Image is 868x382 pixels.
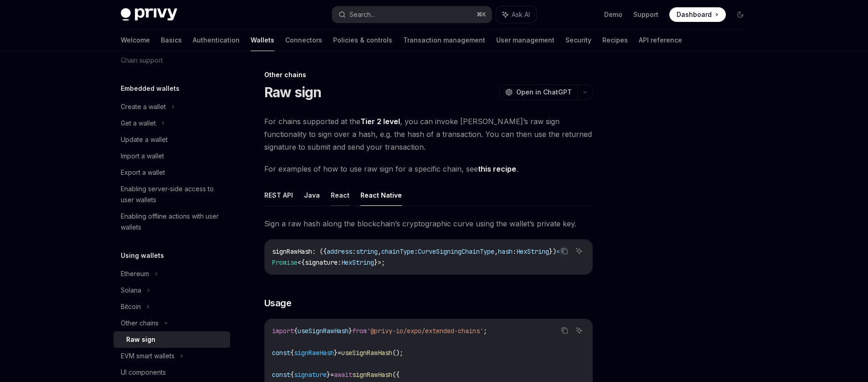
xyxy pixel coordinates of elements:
div: Other chains [121,318,159,329]
div: Import a wallet [121,151,164,162]
span: : ({ [312,247,327,256]
button: React Native [360,184,402,206]
span: Ask AI [512,10,530,19]
span: { [290,371,294,379]
span: { [301,258,305,267]
div: Export a wallet [121,167,165,178]
a: Dashboard [669,7,726,22]
span: chainType [381,247,414,256]
span: { [294,327,298,335]
a: API reference [639,29,682,51]
span: (); [392,349,403,357]
button: Ask AI [573,324,585,336]
span: '@privy-io/expo/extended-chains' [367,327,483,335]
div: Enabling server-side access to user wallets [121,183,225,205]
div: Solana [121,285,141,296]
span: < [298,258,301,267]
span: from [352,327,367,335]
span: signRawHash [294,349,334,357]
a: Tier 2 level [360,117,400,126]
a: this recipe [478,164,516,174]
span: } [334,349,338,357]
div: Update a wallet [121,134,168,145]
a: Welcome [121,29,150,51]
a: Support [633,10,658,19]
span: HexString [341,258,374,267]
span: signRawHash [272,247,312,256]
button: Java [304,184,320,206]
button: Open in ChatGPT [499,84,577,100]
div: Raw sign [126,334,155,345]
button: Ask AI [496,6,536,23]
span: const [272,371,290,379]
span: useSignRawHash [341,349,392,357]
span: For examples of how to use raw sign for a specific chain, see . [264,162,593,175]
span: } [374,258,378,267]
button: Search...⌘K [332,6,492,23]
a: Update a wallet [113,131,230,148]
span: : [414,247,418,256]
div: Ethereum [121,268,149,279]
span: } [349,327,352,335]
span: Promise [272,258,298,267]
span: { [290,349,294,357]
span: hash [498,247,513,256]
span: ; [381,258,385,267]
span: signRawHash [352,371,392,379]
div: EVM smart wallets [121,351,175,361]
a: Import a wallet [113,148,230,164]
a: Authentication [193,29,240,51]
a: Enabling offline actions with user wallets [113,208,230,235]
button: REST API [264,184,293,206]
span: => [556,247,564,256]
span: string [356,247,378,256]
img: dark logo [121,8,177,21]
span: Usage [264,297,292,309]
a: Transaction management [403,29,485,51]
div: Search... [349,9,375,20]
span: address [327,247,352,256]
button: React [331,184,349,206]
div: Bitcoin [121,301,141,312]
div: Get a wallet [121,118,156,129]
span: } [327,371,330,379]
a: Raw sign [113,331,230,348]
span: HexString [516,247,549,256]
a: Wallets [251,29,274,51]
span: ; [483,327,487,335]
div: UI components [121,367,166,378]
span: : [338,258,341,267]
span: await [334,371,352,379]
a: User management [496,29,555,51]
a: Basics [161,29,182,51]
a: Security [565,29,591,51]
span: For chains supported at the , you can invoke [PERSON_NAME]’s raw sign functionality to sign over ... [264,115,593,153]
span: : [352,247,356,256]
span: const [272,349,290,357]
button: Copy the contents from the code block [559,324,570,336]
span: Sign a raw hash along the blockchain’s cryptographic curve using the wallet’s private key. [264,217,593,230]
span: useSignRawHash [298,327,349,335]
h1: Raw sign [264,84,322,100]
a: Export a wallet [113,164,230,181]
a: Policies & controls [333,29,392,51]
a: Enabling server-side access to user wallets [113,181,230,208]
h5: Embedded wallets [121,83,180,94]
button: Ask AI [573,245,585,257]
span: : [513,247,516,256]
h5: Using wallets [121,250,164,261]
span: CurveSigningChainType [418,247,494,256]
span: ⌘ K [477,11,486,18]
a: Connectors [285,29,322,51]
button: Toggle dark mode [733,7,748,22]
div: Enabling offline actions with user wallets [121,211,225,233]
a: UI components [113,364,230,381]
span: Open in ChatGPT [516,88,572,97]
span: = [338,349,341,357]
a: Recipes [602,29,628,51]
button: Copy the contents from the code block [559,245,570,257]
span: , [494,247,498,256]
span: signature [305,258,338,267]
span: , [378,247,381,256]
span: Dashboard [677,10,712,19]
